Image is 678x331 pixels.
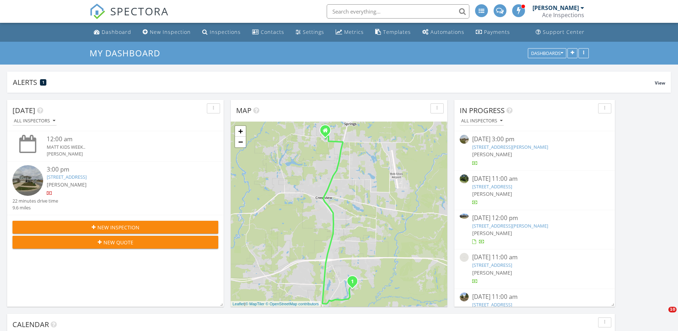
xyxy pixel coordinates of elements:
span: [PERSON_NAME] [47,181,87,188]
div: Automations [430,29,464,35]
div: Payments [484,29,510,35]
img: streetview [460,292,469,301]
span: SPECTORA [110,4,169,19]
a: Settings [293,26,327,39]
div: 9.6 miles [12,204,58,211]
div: [DATE] 11:00 am [472,253,597,262]
span: [PERSON_NAME] [472,151,512,158]
div: 5951 Wind Trace Rd, Crestview FL 32536 [325,130,330,134]
div: [PERSON_NAME] [532,4,579,11]
div: [DATE] 12:00 pm [472,214,597,223]
a: [STREET_ADDRESS] [47,174,87,180]
div: 12:00 am [47,135,201,144]
span: Calendar [12,320,49,329]
div: 2818 Patriot Ridge Dr, Crestview, FL 32539 [352,281,357,285]
img: 9483685%2Freports%2Fd9cdd323-f6ea-4d25-b97e-d3f2d82c9f49%2Fcover_photos%2FodC2R3oRMD47hkyRStFf%2F... [460,214,469,219]
img: streetview [12,165,43,196]
div: Support Center [543,29,585,35]
div: All Inspectors [461,118,503,123]
button: New Quote [12,236,218,249]
a: [DATE] 11:00 am [STREET_ADDRESS] [PERSON_NAME] [460,253,610,285]
a: Zoom in [235,126,246,137]
a: Payments [473,26,513,39]
a: Leaflet [233,302,244,306]
span: [PERSON_NAME] [472,190,512,197]
div: Dashboards [531,51,563,56]
a: Support Center [533,26,587,39]
div: Metrics [344,29,364,35]
a: Automations (Advanced) [419,26,467,39]
div: | [231,301,321,307]
span: New Quote [103,239,133,246]
a: © OpenStreetMap contributors [266,302,319,306]
a: [DATE] 11:00 am [STREET_ADDRESS] [PERSON_NAME] [460,174,610,206]
a: Zoom out [235,137,246,147]
a: Dashboard [91,26,134,39]
span: 1 [42,80,44,85]
div: [PERSON_NAME] [47,151,201,157]
a: © MapTiler [245,302,265,306]
div: 22 minutes drive time [12,198,58,204]
iframe: Intercom live chat [654,307,671,324]
a: Inspections [199,26,244,39]
div: Settings [303,29,324,35]
a: Templates [372,26,414,39]
span: New Inspection [97,224,139,231]
a: My Dashboard [90,47,166,59]
div: Templates [383,29,411,35]
div: All Inspectors [14,118,55,123]
a: [DATE] 12:00 pm [STREET_ADDRESS][PERSON_NAME] [PERSON_NAME] [460,214,610,245]
div: Dashboard [102,29,131,35]
a: [DATE] 11:00 am [STREET_ADDRESS] [PERSON_NAME] [460,292,610,324]
img: The Best Home Inspection Software - Spectora [90,4,105,19]
div: [DATE] 11:00 am [472,174,597,183]
i: 1 [351,279,354,284]
div: 3:00 pm [47,165,201,174]
div: Alerts [13,77,655,87]
img: streetview [460,253,469,262]
span: [DATE] [12,106,35,115]
span: [PERSON_NAME] [472,230,512,236]
a: Metrics [333,26,367,39]
button: Dashboards [528,48,566,58]
span: View [655,80,665,86]
a: [STREET_ADDRESS][PERSON_NAME] [472,223,548,229]
div: Contacts [261,29,284,35]
input: Search everything... [327,4,469,19]
div: [DATE] 11:00 am [472,292,597,301]
button: New Inspection [12,221,218,234]
a: [STREET_ADDRESS] [472,183,512,190]
div: [DATE] 3:00 pm [472,135,597,144]
a: 3:00 pm [STREET_ADDRESS] [PERSON_NAME] 22 minutes drive time 9.6 miles [12,165,218,212]
a: [STREET_ADDRESS] [472,301,512,308]
div: Inspections [210,29,241,35]
a: [STREET_ADDRESS][PERSON_NAME] [472,144,548,150]
a: Contacts [249,26,287,39]
a: [DATE] 3:00 pm [STREET_ADDRESS][PERSON_NAME] [PERSON_NAME] [460,135,610,167]
img: streetview [460,174,469,183]
div: Ace Inspections [542,11,584,19]
a: [STREET_ADDRESS] [472,262,512,268]
span: In Progress [460,106,505,115]
span: [PERSON_NAME] [472,269,512,276]
span: 10 [668,307,677,312]
button: All Inspectors [12,116,57,126]
a: New Inspection [140,26,194,39]
div: MATT KIDS WEEK.. [47,144,201,151]
span: Map [236,106,251,115]
div: New Inspection [150,29,191,35]
button: All Inspectors [460,116,504,126]
a: SPECTORA [90,10,169,25]
img: streetview [460,135,469,144]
